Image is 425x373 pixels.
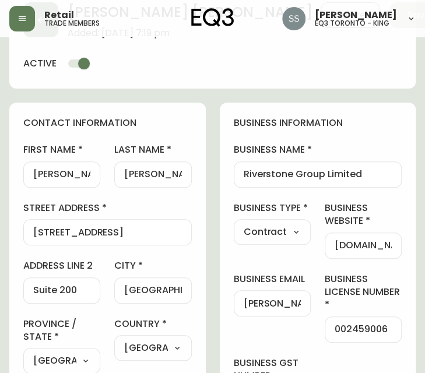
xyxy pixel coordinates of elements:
label: province / state [23,318,100,344]
label: first name [23,143,100,156]
label: last name [114,143,191,156]
h4: contact information [23,117,192,129]
label: address line 2 [23,259,100,272]
label: country [114,318,191,330]
label: business name [234,143,402,156]
img: f1b6f2cda6f3b51f95337c5892ce6799 [282,7,305,30]
h4: business information [234,117,402,129]
label: business website [325,202,402,228]
label: business type [234,202,311,214]
input: https://www.designshop.com [335,240,392,251]
h5: trade members [44,20,100,27]
label: business license number [325,273,402,312]
label: business email [234,273,311,286]
h4: active [23,57,57,70]
span: Added: [DATE] 7:19 pm [68,28,312,38]
img: logo [191,8,234,27]
label: city [114,259,191,272]
span: Retail [44,10,74,20]
label: street address [23,202,192,214]
h5: eq3 toronto - king [315,20,389,27]
span: [PERSON_NAME] [315,10,397,20]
